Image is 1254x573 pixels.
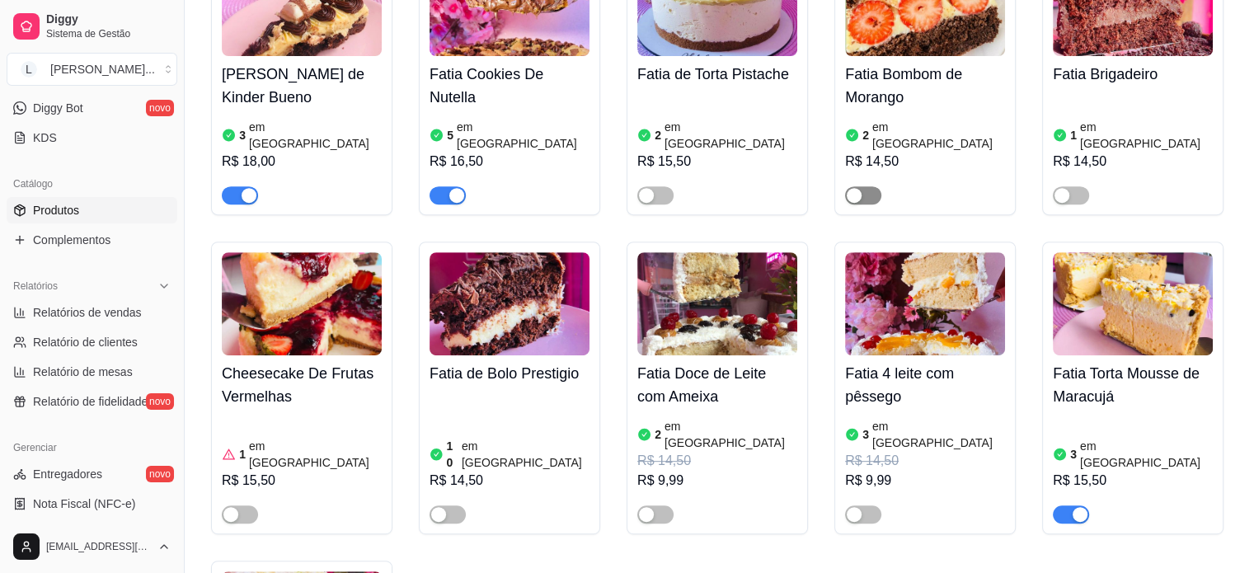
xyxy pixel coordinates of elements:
[13,279,58,293] span: Relatórios
[7,359,177,385] a: Relatório de mesas
[430,152,589,171] div: R$ 16,50
[7,299,177,326] a: Relatórios de vendas
[239,446,246,463] article: 1
[7,7,177,46] a: DiggySistema de Gestão
[46,540,151,553] span: [EMAIL_ADDRESS][DOMAIN_NAME]
[862,426,869,443] article: 3
[249,438,382,471] article: em [GEOGRAPHIC_DATA]
[46,27,171,40] span: Sistema de Gestão
[222,362,382,408] h4: Cheesecake De Frutas Vermelhas
[7,434,177,461] div: Gerenciar
[845,451,1005,471] div: R$ 14,50
[430,63,589,109] h4: Fatia Cookies De Nutella
[7,197,177,223] a: Produtos
[50,61,155,77] div: [PERSON_NAME] ...
[430,471,589,491] div: R$ 14,50
[1080,438,1213,471] article: em [GEOGRAPHIC_DATA]
[447,438,458,471] article: 10
[665,119,797,152] article: em [GEOGRAPHIC_DATA]
[7,53,177,86] button: Select a team
[655,127,661,143] article: 2
[655,426,661,443] article: 2
[222,471,382,491] div: R$ 15,50
[457,119,589,152] article: em [GEOGRAPHIC_DATA]
[845,471,1005,491] div: R$ 9,99
[33,202,79,218] span: Produtos
[845,152,1005,171] div: R$ 14,50
[862,127,869,143] article: 2
[1053,471,1213,491] div: R$ 15,50
[637,451,797,471] div: R$ 14,50
[33,232,110,248] span: Complementos
[7,461,177,487] a: Entregadoresnovo
[33,334,138,350] span: Relatório de clientes
[7,388,177,415] a: Relatório de fidelidadenovo
[1070,127,1077,143] article: 1
[430,362,589,385] h4: Fatia de Bolo Prestigio
[1070,446,1077,463] article: 3
[222,152,382,171] div: R$ 18,00
[637,152,797,171] div: R$ 15,50
[1053,252,1213,355] img: product-image
[1053,362,1213,408] h4: Fatia Torta Mousse de Maracujá
[665,418,797,451] article: em [GEOGRAPHIC_DATA]
[46,12,171,27] span: Diggy
[33,393,148,410] span: Relatório de fidelidade
[637,63,797,86] h4: Fatia de Torta Pistache
[33,364,133,380] span: Relatório de mesas
[7,527,177,566] button: [EMAIL_ADDRESS][DOMAIN_NAME]
[7,95,177,121] a: Diggy Botnovo
[222,63,382,109] h4: [PERSON_NAME] de Kinder Bueno
[239,127,246,143] article: 3
[33,304,142,321] span: Relatórios de vendas
[33,496,135,512] span: Nota Fiscal (NFC-e)
[462,438,589,471] article: em [GEOGRAPHIC_DATA]
[7,329,177,355] a: Relatório de clientes
[7,491,177,517] a: Nota Fiscal (NFC-e)
[1080,119,1213,152] article: em [GEOGRAPHIC_DATA]
[33,100,83,116] span: Diggy Bot
[845,252,1005,355] img: product-image
[447,127,453,143] article: 5
[7,124,177,151] a: KDS
[872,418,1005,451] article: em [GEOGRAPHIC_DATA]
[430,252,589,355] img: product-image
[21,61,37,77] span: L
[1053,152,1213,171] div: R$ 14,50
[249,119,382,152] article: em [GEOGRAPHIC_DATA]
[845,63,1005,109] h4: Fatia Bombom de Morango
[872,119,1005,152] article: em [GEOGRAPHIC_DATA]
[637,471,797,491] div: R$ 9,99
[845,362,1005,408] h4: Fatia 4 leite com pêssego
[637,252,797,355] img: product-image
[33,466,102,482] span: Entregadores
[222,252,382,355] img: product-image
[637,362,797,408] h4: Fatia Doce de Leite com Ameixa
[1053,63,1213,86] h4: Fatia Brigadeiro
[7,171,177,197] div: Catálogo
[33,129,57,146] span: KDS
[7,227,177,253] a: Complementos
